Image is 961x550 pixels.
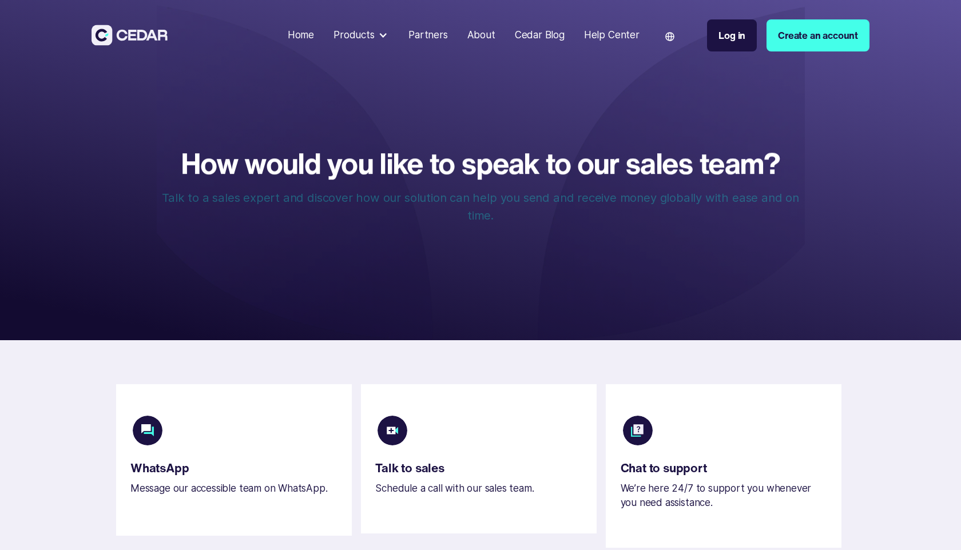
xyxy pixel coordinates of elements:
[621,462,707,474] div: Chat to support
[116,384,352,548] a: WhatsAppMessage our accessible team on WhatsApp.‍
[181,141,780,184] strong: How would you like to speak to our sales team?
[361,384,597,548] a: Talk to salesSchedule a call with our sales team.
[130,481,328,496] div: Message our accessible team on WhatsApp.‍
[283,22,319,49] a: Home
[665,32,674,41] img: world icon
[149,189,812,224] p: Talk to a sales expert and discover how our solution can help you send and receive money globally...
[462,22,500,49] a: About
[408,28,448,43] div: Partners
[288,28,314,43] div: Home
[333,28,375,43] div: Products
[515,28,565,43] div: Cedar Blog
[467,28,495,43] div: About
[329,23,394,48] div: Products
[404,22,453,49] a: Partners
[375,462,444,474] div: Talk to sales
[579,22,644,49] a: Help Center
[606,384,841,548] a: Chat to supportWe’re here 24/7 to support you whenever you need assistance.
[584,28,640,43] div: Help Center
[767,19,869,51] a: Create an account
[718,28,745,43] div: Log in
[130,462,189,474] div: WhatsApp
[510,22,569,49] a: Cedar Blog
[621,481,827,510] div: We’re here 24/7 to support you whenever you need assistance.
[707,19,757,51] a: Log in
[375,481,534,496] div: Schedule a call with our sales team.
